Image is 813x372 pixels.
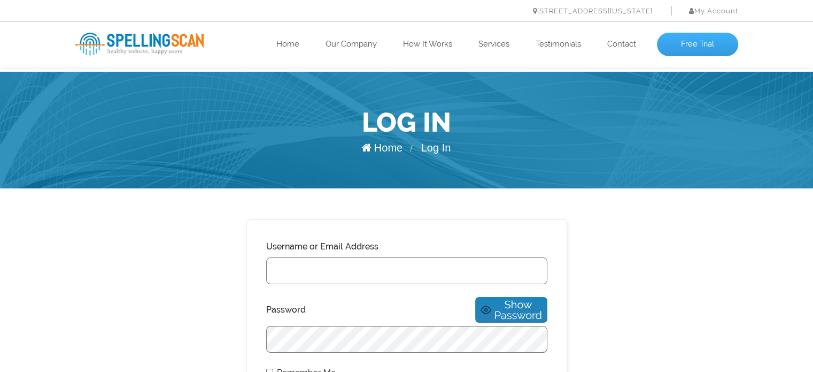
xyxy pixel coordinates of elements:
[475,297,547,323] button: Show Password
[361,142,402,154] a: Home
[266,239,547,254] label: Username or Email Address
[75,104,738,141] h1: Log In
[494,299,542,321] span: Show Password
[266,302,472,317] label: Password
[421,142,451,154] span: Log In
[410,144,412,153] span: /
